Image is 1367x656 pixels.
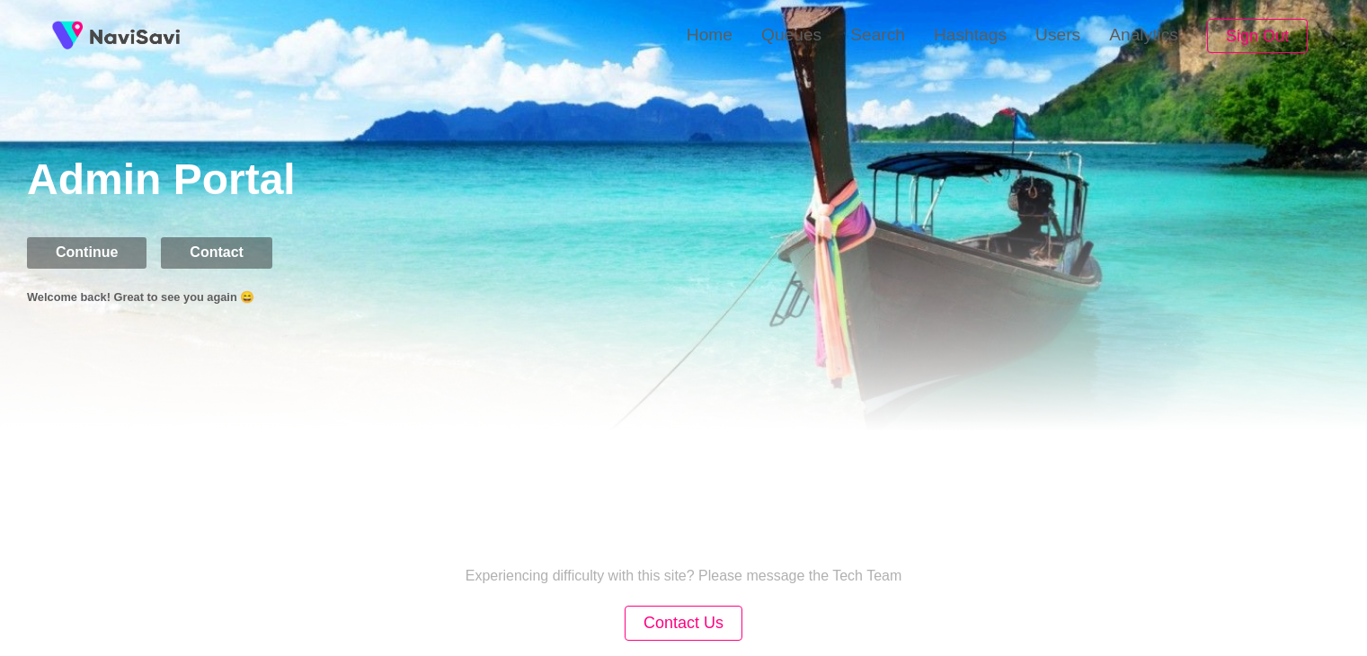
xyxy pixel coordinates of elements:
[27,155,1367,208] h1: Admin Portal
[27,237,146,268] button: Continue
[625,606,742,641] button: Contact Us
[90,27,180,45] img: fireSpot
[1207,19,1308,54] button: Sign Out
[161,237,272,268] button: Contact
[625,616,742,631] a: Contact Us
[27,244,161,260] a: Continue
[466,568,902,584] p: Experiencing difficulty with this site? Please message the Tech Team
[45,13,90,58] img: fireSpot
[161,244,287,260] a: Contact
